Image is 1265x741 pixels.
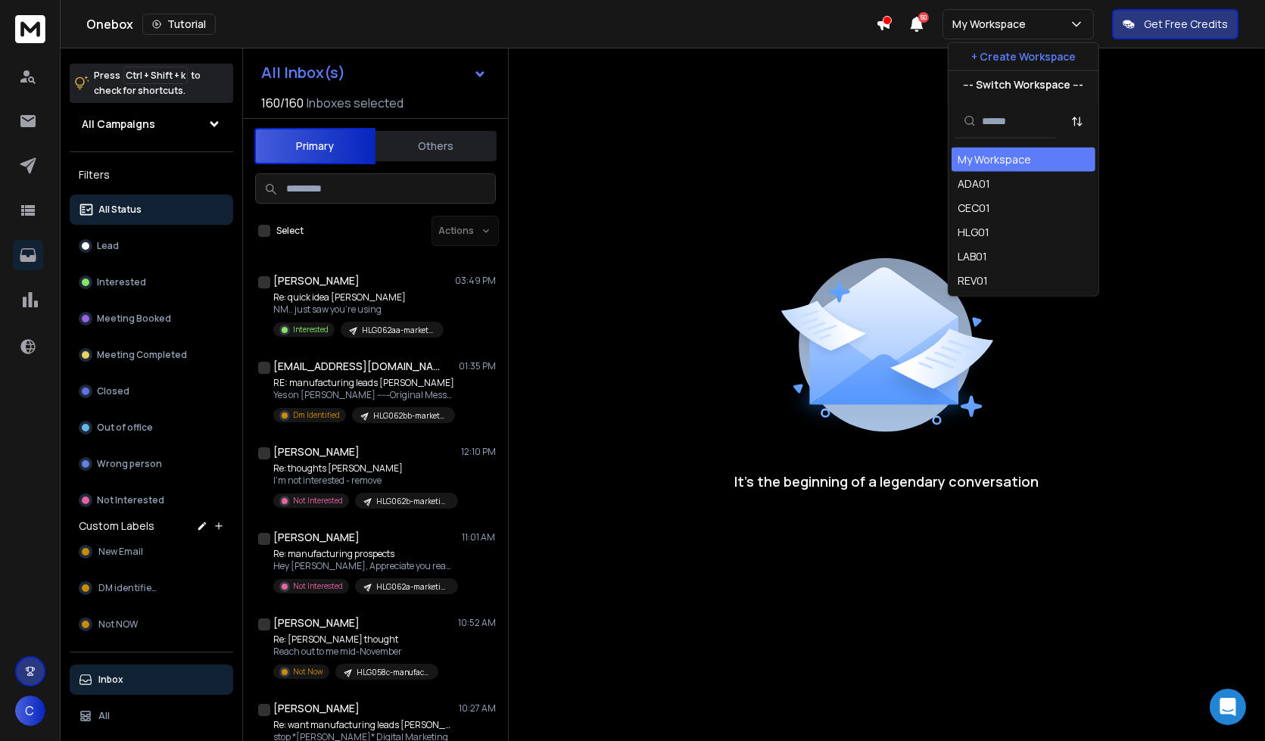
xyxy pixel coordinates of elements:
span: 160 / 160 [261,94,304,112]
p: Not Interested [293,581,343,592]
button: Primary [254,128,375,164]
button: Interested [70,267,233,297]
p: Not Interested [293,495,343,506]
div: HLG01 [958,225,989,240]
button: All Status [70,195,233,225]
div: LAB01 [958,249,987,264]
h1: [PERSON_NAME] [273,530,360,545]
h3: Filters [70,164,233,185]
p: 10:27 AM [459,702,496,715]
p: Inbox [98,674,123,686]
button: Closed [70,376,233,406]
button: All [70,701,233,731]
h1: [PERSON_NAME] [273,615,360,630]
h3: Inboxes selected [307,94,403,112]
button: DM identified [70,573,233,603]
p: Re: thoughts [PERSON_NAME] [273,462,455,475]
p: Interested [293,324,329,335]
p: HLG058c-manufacturers [357,667,429,678]
button: C [15,696,45,726]
p: Not Now [293,666,323,677]
p: I'm not interested - remove [273,475,455,487]
button: All Inbox(s) [249,58,499,88]
button: Inbox [70,665,233,695]
p: Interested [97,276,146,288]
p: All Status [98,204,142,216]
p: Out of office [97,422,153,434]
p: HLG062a-marketingformanufacturers-straightupask [376,581,449,593]
p: All [98,710,110,722]
button: Meeting Booked [70,304,233,334]
p: RE: manufacturing leads [PERSON_NAME] [273,377,455,389]
button: Wrong person [70,449,233,479]
button: Others [375,129,497,163]
p: Meeting Completed [97,349,187,361]
p: My Workspace [952,17,1032,32]
p: 10:52 AM [458,617,496,629]
span: Ctrl + Shift + k [123,67,188,84]
h1: [EMAIL_ADDRESS][DOMAIN_NAME] [273,359,440,374]
p: Re: manufacturing prospects [273,548,455,560]
p: HLG062aa-marketingformanufacturers-straightupask [362,325,435,336]
p: Re: want manufacturing leads [PERSON_NAME] [273,719,455,731]
div: Open Intercom Messenger [1210,689,1246,725]
div: CEC01 [958,201,990,216]
button: Out of office [70,413,233,443]
p: Yes on [PERSON_NAME] -----Original Message----- [273,389,455,401]
button: Not Interested [70,485,233,515]
span: 50 [918,12,929,23]
h1: [PERSON_NAME] [273,273,360,288]
button: Sort by Sort A-Z [1062,106,1092,136]
p: 11:01 AM [462,531,496,543]
div: ADA01 [958,176,990,191]
p: + Create Workspace [971,49,1076,64]
p: 01:35 PM [459,360,496,372]
h1: [PERSON_NAME] [273,701,360,716]
h1: All Inbox(s) [261,65,345,80]
button: Get Free Credits [1112,9,1239,39]
p: HLG062b-marketingformanufacturers-mainangle [376,496,449,507]
p: Wrong person [97,458,162,470]
p: --- Switch Workspace --- [963,77,1083,92]
p: Closed [97,385,129,397]
h1: All Campaigns [82,117,155,132]
button: New Email [70,537,233,567]
div: REV01 [958,273,988,288]
p: NM.. just saw you're using [273,304,444,316]
p: Re: [PERSON_NAME] thought [273,634,438,646]
p: 03:49 PM [455,275,496,287]
p: Re: quick idea [PERSON_NAME] [273,291,444,304]
span: DM identified [98,582,157,594]
button: Not NOW [70,609,233,640]
p: Dm Identified [293,409,340,421]
span: New Email [98,546,143,558]
p: Meeting Booked [97,313,171,325]
div: Onebox [86,14,876,35]
button: All Campaigns [70,109,233,139]
p: 12:10 PM [461,446,496,458]
p: HLG062bb-marketingformanufacturers-mainangle [373,410,446,422]
p: It’s the beginning of a legendary conversation [735,471,1039,492]
p: Hey [PERSON_NAME], Appreciate you reaching [273,560,455,572]
button: Meeting Completed [70,340,233,370]
button: Tutorial [142,14,216,35]
label: Select [276,225,304,237]
p: Lead [97,240,119,252]
p: Press to check for shortcuts. [94,68,201,98]
p: Not Interested [97,494,164,506]
p: Get Free Credits [1144,17,1228,32]
button: + Create Workspace [949,43,1098,70]
div: My Workspace [958,152,1031,167]
button: Lead [70,231,233,261]
p: Reach out to me mid-November [273,646,438,658]
span: Not NOW [98,618,138,630]
h3: Custom Labels [79,518,154,534]
h1: [PERSON_NAME] [273,444,360,459]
